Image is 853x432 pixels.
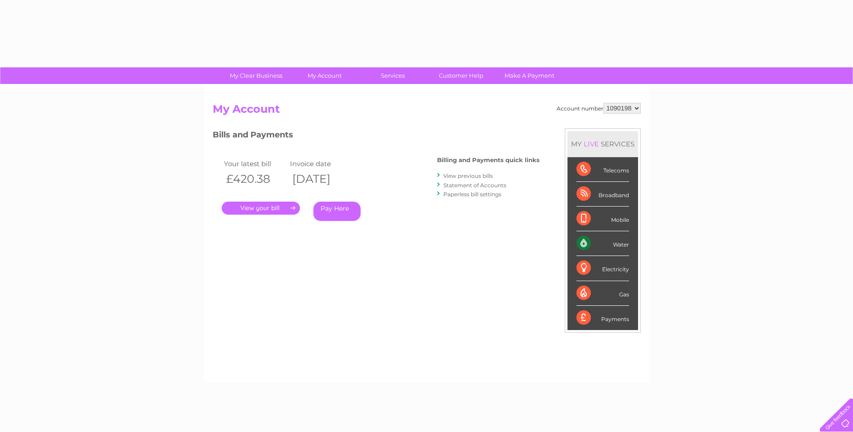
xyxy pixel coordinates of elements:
[219,67,293,84] a: My Clear Business
[356,67,430,84] a: Services
[576,281,629,306] div: Gas
[443,191,501,198] a: Paperless bill settings
[582,140,601,148] div: LIVE
[443,172,493,179] a: View previous bills
[222,202,300,215] a: .
[287,67,362,84] a: My Account
[576,157,629,182] div: Telecoms
[213,103,641,120] h2: My Account
[424,67,498,84] a: Customer Help
[576,182,629,207] div: Broadband
[288,158,354,170] td: Invoice date
[576,231,629,256] div: Water
[222,158,288,170] td: Your latest bill
[222,170,288,188] th: £420.38
[567,131,638,157] div: MY SERVICES
[576,306,629,330] div: Payments
[576,207,629,231] div: Mobile
[213,128,540,144] h3: Bills and Payments
[288,170,354,188] th: [DATE]
[576,256,629,281] div: Electricity
[313,202,361,221] a: Pay Here
[437,157,540,163] h4: Billing and Payments quick links
[443,182,506,189] a: Statement of Accounts
[557,103,641,114] div: Account number
[492,67,567,84] a: Make A Payment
